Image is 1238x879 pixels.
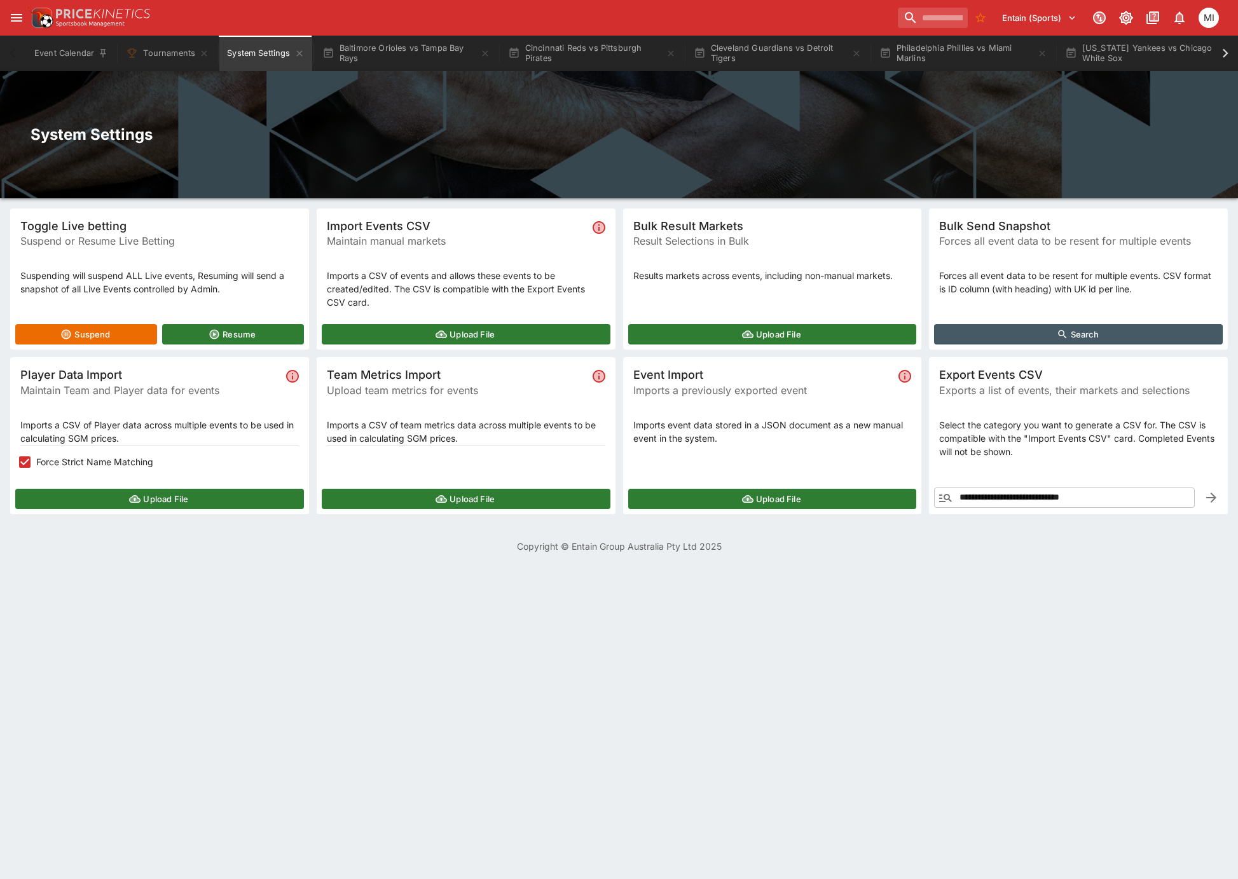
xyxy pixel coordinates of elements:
[5,6,28,29] button: open drawer
[327,233,588,249] span: Maintain manual markets
[628,324,917,344] button: Upload File
[633,269,912,282] p: Results markets across events, including non-manual markets.
[322,489,610,509] button: Upload File
[633,233,912,249] span: Result Selections in Bulk
[939,269,1218,296] p: Forces all event data to be resent for multiple events. CSV format is ID column (with heading) wi...
[27,36,116,71] button: Event Calendar
[628,489,917,509] button: Upload File
[31,125,1207,144] h2: System Settings
[1195,4,1223,32] button: michael.wilczynski
[1168,6,1191,29] button: Notifications
[633,418,912,445] p: Imports event data stored in a JSON document as a new manual event in the system.
[322,324,610,344] button: Upload File
[28,5,53,31] img: PriceKinetics Logo
[970,8,991,28] button: No Bookmarks
[633,383,894,398] span: Imports a previously exported event
[20,418,299,445] p: Imports a CSV of Player data across multiple events to be used in calculating SGM prices.
[20,233,299,249] span: Suspend or Resume Live Betting
[939,233,1218,249] span: Forces all event data to be resent for multiple events
[633,367,894,382] span: Event Import
[327,269,605,309] p: Imports a CSV of events and allows these events to be created/edited. The CSV is compatible with ...
[1141,6,1164,29] button: Documentation
[1199,8,1219,28] div: michael.wilczynski
[36,455,153,468] span: Force Strict Name Matching
[118,36,217,71] button: Tournaments
[939,383,1218,398] span: Exports a list of events, their markets and selections
[219,36,312,71] button: System Settings
[56,21,125,27] img: Sportsbook Management
[315,36,498,71] button: Baltimore Orioles vs Tampa Bay Rays
[15,489,304,509] button: Upload File
[327,219,588,233] span: Import Events CSV
[898,8,968,28] input: search
[500,36,684,71] button: Cincinnati Reds vs Pittsburgh Pirates
[56,9,150,18] img: PriceKinetics
[327,367,588,382] span: Team Metrics Import
[1088,6,1111,29] button: Connected to PK
[686,36,869,71] button: Cleveland Guardians vs Detroit Tigers
[939,418,1218,458] p: Select the category you want to generate a CSV for. The CSV is compatible with the "Import Events...
[1115,6,1138,29] button: Toggle light/dark mode
[934,324,1223,344] button: Search
[162,324,304,344] button: Resume
[939,219,1218,233] span: Bulk Send Snapshot
[327,383,588,398] span: Upload team metrics for events
[20,367,281,382] span: Player Data Import
[15,324,157,344] button: Suspend
[20,219,299,233] span: Toggle Live betting
[994,8,1084,28] button: Select Tenant
[20,383,281,398] span: Maintain Team and Player data for events
[327,418,605,445] p: Imports a CSV of team metrics data across multiple events to be used in calculating SGM prices.
[872,36,1055,71] button: Philadelphia Phillies vs Miami Marlins
[633,219,912,233] span: Bulk Result Markets
[939,367,1218,382] span: Export Events CSV
[20,269,299,296] p: Suspending will suspend ALL Live events, Resuming will send a snapshot of all Live Events control...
